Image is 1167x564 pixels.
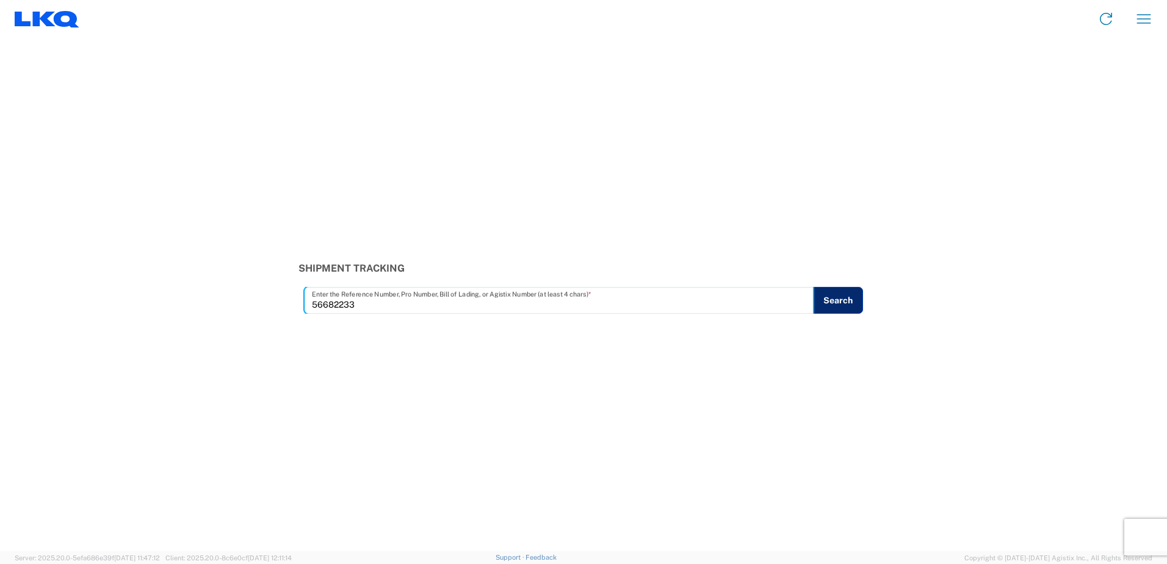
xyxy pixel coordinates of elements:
[964,552,1152,563] span: Copyright © [DATE]-[DATE] Agistix Inc., All Rights Reserved
[496,554,526,561] a: Support
[526,554,557,561] a: Feedback
[813,287,863,314] button: Search
[114,554,160,562] span: [DATE] 11:47:12
[15,554,160,562] span: Server: 2025.20.0-5efa686e39f
[298,262,869,274] h3: Shipment Tracking
[248,554,292,562] span: [DATE] 12:11:14
[165,554,292,562] span: Client: 2025.20.0-8c6e0cf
